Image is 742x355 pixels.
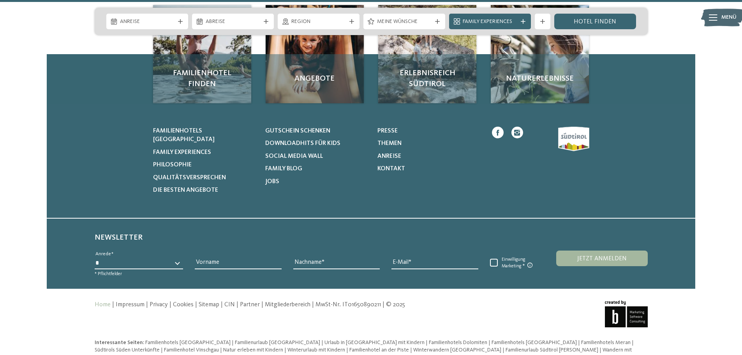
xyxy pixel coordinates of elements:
[164,347,220,353] a: Familienhotel Vinschgau
[153,161,256,169] a: Philosophie
[377,139,480,148] a: Themen
[426,340,428,345] span: |
[161,68,243,90] span: Familienhotel finden
[324,340,426,345] a: Urlaub in [GEOGRAPHIC_DATA] mit Kindern
[382,302,384,308] span: |
[153,127,256,144] a: Familienhotels [GEOGRAPHIC_DATA]
[284,347,286,353] span: |
[377,152,480,161] a: Anreise
[429,340,488,345] a: Familienhotels Dolomiten
[153,5,251,103] img: Unsere Philosophie: nur das Beste für Kinder!
[235,340,320,345] span: Familienurlaub [GEOGRAPHIC_DATA]
[291,18,346,26] span: Region
[605,300,648,327] img: Brandnamic GmbH | Leading Hospitality Solutions
[161,347,163,353] span: |
[349,347,409,353] span: Familienhotel an der Piste
[95,347,160,353] span: Südtirols Süden Unterkünfte
[95,302,111,308] a: Home
[112,302,114,308] span: |
[232,340,234,345] span: |
[195,302,197,308] span: |
[95,272,122,276] span: * Pflichtfelder
[145,340,231,345] span: Familienhotels [GEOGRAPHIC_DATA]
[386,68,469,90] span: Erlebnisreich Südtirol
[273,73,356,84] span: Angebote
[153,128,215,143] span: Familienhotels [GEOGRAPHIC_DATA]
[599,347,601,353] span: |
[153,5,251,103] a: Unsere Philosophie: nur das Beste für Kinder! Familienhotel finden
[346,347,348,353] span: |
[578,340,580,345] span: |
[224,302,235,308] a: CIN
[321,340,323,345] span: |
[378,5,476,103] img: Unsere Philosophie: nur das Beste für Kinder!
[377,166,405,172] span: Kontakt
[153,162,192,168] span: Philosophie
[153,149,211,155] span: Family Experiences
[265,166,302,172] span: Family Blog
[120,18,174,26] span: Anreise
[236,302,238,308] span: |
[150,302,168,308] a: Privacy
[95,340,144,345] span: Interessante Seiten:
[349,347,410,353] a: Familienhotel an der Piste
[554,14,636,29] a: Hotel finden
[413,347,501,353] span: Winterwandern [GEOGRAPHIC_DATA]
[324,340,425,345] span: Urlaub in [GEOGRAPHIC_DATA] mit Kindern
[240,302,260,308] a: Partner
[377,128,398,134] span: Presse
[95,347,161,353] a: Südtirols Süden Unterkünfte
[632,340,634,345] span: |
[556,251,647,266] button: Jetzt anmelden
[377,164,480,173] a: Kontakt
[287,347,346,353] a: Winterurlaub mit Kindern
[386,302,405,308] span: © 2025
[153,187,218,193] span: Die besten Angebote
[220,347,222,353] span: |
[491,5,589,103] img: Unsere Philosophie: nur das Beste für Kinder!
[116,302,145,308] a: Impressum
[312,302,314,308] span: |
[577,256,627,262] span: Jetzt anmelden
[235,340,321,345] a: Familienurlaub [GEOGRAPHIC_DATA]
[265,177,368,186] a: Jobs
[153,175,226,181] span: Qualitätsversprechen
[223,347,283,353] span: Natur erleben mit Kindern
[266,5,364,103] img: Unsere Philosophie: nur das Beste für Kinder!
[146,302,148,308] span: |
[223,347,284,353] a: Natur erleben mit Kindern
[429,340,487,345] span: Familienhotels Dolomiten
[377,153,401,159] span: Anreise
[266,5,364,103] a: Unsere Philosophie: nur das Beste für Kinder! Angebote
[506,347,599,353] a: Familienurlaub Südtirol [PERSON_NAME]
[502,347,504,353] span: |
[265,140,340,147] span: Downloadhits für Kids
[206,18,260,26] span: Abreise
[265,302,310,308] a: Mitgliederbereich
[499,73,581,84] span: Naturerlebnisse
[265,139,368,148] a: Downloadhits für Kids
[95,234,143,242] span: Newsletter
[221,302,223,308] span: |
[315,302,381,308] span: MwSt-Nr. IT01650890211
[153,186,256,194] a: Die besten Angebote
[199,302,219,308] a: Sitemap
[581,340,632,345] a: Familienhotels Meran
[506,347,598,353] span: Familienurlaub Südtirol [PERSON_NAME]
[287,347,345,353] span: Winterurlaub mit Kindern
[377,18,432,26] span: Meine Wünsche
[492,340,578,345] a: Familienhotels [GEOGRAPHIC_DATA]
[265,164,368,173] a: Family Blog
[377,127,480,135] a: Presse
[492,340,577,345] span: Familienhotels [GEOGRAPHIC_DATA]
[261,302,263,308] span: |
[488,340,490,345] span: |
[410,347,412,353] span: |
[145,340,232,345] a: Familienhotels [GEOGRAPHIC_DATA]
[413,347,502,353] a: Winterwandern [GEOGRAPHIC_DATA]
[265,153,323,159] span: Social Media Wall
[581,340,631,345] span: Familienhotels Meran
[378,5,476,103] a: Unsere Philosophie: nur das Beste für Kinder! Erlebnisreich Südtirol
[164,347,219,353] span: Familienhotel Vinschgau
[265,127,368,135] a: Gutschein schenken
